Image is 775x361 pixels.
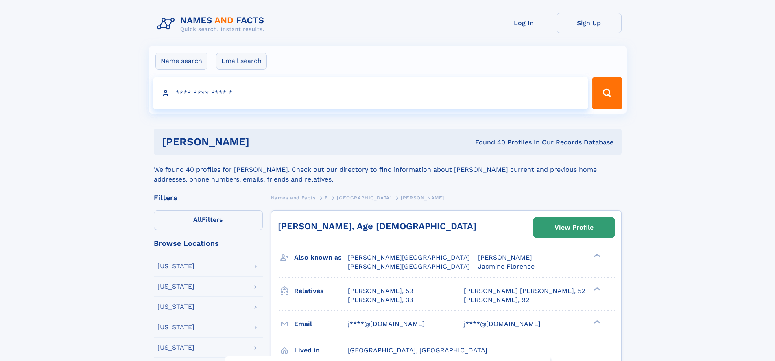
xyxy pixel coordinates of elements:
label: Email search [216,53,267,70]
span: [PERSON_NAME] [401,195,444,201]
div: We found 40 profiles for [PERSON_NAME]. Check out our directory to find information about [PERSON... [154,155,622,184]
span: F [325,195,328,201]
a: [PERSON_NAME], 33 [348,295,413,304]
div: [US_STATE] [157,344,194,351]
span: [PERSON_NAME][GEOGRAPHIC_DATA] [348,263,470,270]
img: Logo Names and Facts [154,13,271,35]
h3: Lived in [294,343,348,357]
div: [US_STATE] [157,283,194,290]
span: [GEOGRAPHIC_DATA] [337,195,391,201]
a: [PERSON_NAME], 59 [348,287,413,295]
h3: Email [294,317,348,331]
div: ❯ [592,286,601,291]
div: Found 40 Profiles In Our Records Database [362,138,613,147]
span: [PERSON_NAME][GEOGRAPHIC_DATA] [348,254,470,261]
span: [PERSON_NAME] [478,254,532,261]
a: [PERSON_NAME] [PERSON_NAME], 52 [464,287,585,295]
span: Jacmine Florence [478,263,535,270]
a: Log In [491,13,557,33]
span: All [193,216,202,223]
h3: Relatives [294,284,348,298]
div: Filters [154,194,263,201]
h3: Also known as [294,251,348,265]
div: ❯ [592,319,601,324]
div: View Profile [555,218,594,237]
a: Names and Facts [271,193,316,203]
span: [GEOGRAPHIC_DATA], [GEOGRAPHIC_DATA] [348,346,487,354]
label: Name search [155,53,207,70]
div: [US_STATE] [157,304,194,310]
div: [US_STATE] [157,324,194,330]
button: Search Button [592,77,622,109]
a: F [325,193,328,203]
a: [PERSON_NAME], Age [DEMOGRAPHIC_DATA] [278,221,476,231]
a: View Profile [534,218,614,237]
a: Sign Up [557,13,622,33]
label: Filters [154,210,263,230]
input: search input [153,77,589,109]
a: [PERSON_NAME], 92 [464,295,529,304]
h1: [PERSON_NAME] [162,137,362,147]
div: Browse Locations [154,240,263,247]
a: [GEOGRAPHIC_DATA] [337,193,391,203]
div: ❯ [592,253,601,258]
div: [US_STATE] [157,263,194,269]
